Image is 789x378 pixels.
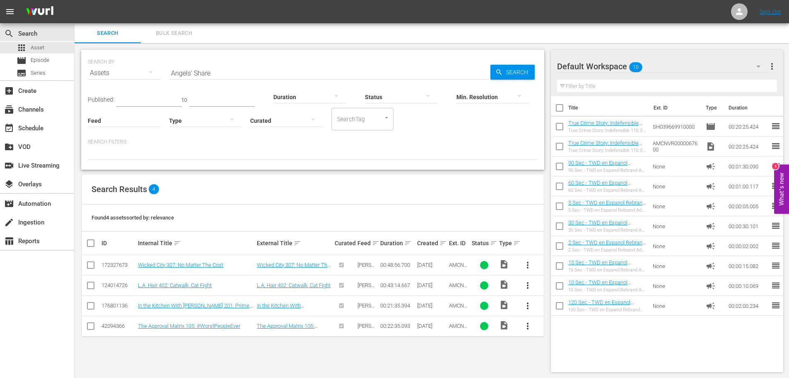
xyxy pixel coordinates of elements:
span: Video [706,141,716,151]
span: sort [294,239,301,247]
div: Default Workspace [557,55,768,78]
td: 00:02:00.234 [725,296,771,316]
span: [PERSON_NAME] Feed [357,323,375,341]
span: Ad [706,301,716,311]
a: 90 Sec - TWD en Espanol Rebrand Ad Slates-90s- SLATE [568,160,640,172]
span: AMCNVR0000020589 [449,282,467,301]
span: reorder [771,241,781,251]
td: None [649,156,702,176]
button: more_vert [518,255,538,275]
div: 30 Sec - TWD en Espanol Rebrand Ad Slates-30s- SLATE [568,227,647,233]
td: 00:00:05.005 [725,196,771,216]
span: more_vert [523,260,533,270]
div: [DATE] [417,302,446,309]
span: reorder [771,261,781,271]
button: more_vert [767,56,777,76]
span: sort [439,239,447,247]
div: 172327673 [101,262,135,268]
span: Video [499,259,509,269]
span: 4 [149,184,159,194]
span: AMCNVR0000067505 [449,262,467,280]
span: reorder [771,141,781,151]
th: Type [701,96,724,119]
div: 176801136 [101,302,135,309]
a: The Approval Matrix 105: #WorstPeopleEver [138,323,240,329]
span: reorder [771,181,781,191]
div: 60 Sec - TWD en Espanol Rebrand Ad Slates-60s- SLATE [568,188,647,193]
span: sort [490,239,497,247]
span: Search [4,29,14,39]
div: Assets [88,61,161,85]
span: AMCNVR0000013444 [449,323,467,341]
span: AMCNVR0000067986 [449,302,467,321]
a: The Approval Matrix 105: #WorstPeopleEver [257,323,318,335]
span: Search [503,65,535,80]
span: more_vert [767,61,777,71]
a: Wicked City 307: No Matter The Cost [257,262,331,274]
div: Ext. ID [449,240,469,246]
span: more_vert [523,280,533,290]
p: Search Filters: [88,139,538,146]
span: reorder [771,161,781,171]
span: Ingestion [4,217,14,227]
a: 30 Sec - TWD en Espanol Rebrand Ad Slates-30s- SLATE [568,219,640,232]
a: True Crime Story: Indefensible 110: El elefante en el útero [568,140,642,152]
div: External Title [257,238,332,248]
div: Created [417,238,446,248]
span: Published: [88,96,114,103]
span: [PERSON_NAME] Feed [357,302,375,321]
button: Search [490,65,535,80]
span: sort [513,239,521,247]
span: Automation [4,199,14,209]
span: Search [80,29,136,38]
span: Ad [706,261,716,271]
span: Episode [31,56,49,64]
span: Video [499,300,509,310]
a: True Crime Story: Indefensible 110: El elefante en el útero [568,120,642,132]
a: In the Kitchen With [PERSON_NAME] 201: Prime Rib and Old Friendswith [PERSON_NAME] and [PERSON_NAME] [257,302,332,334]
div: 5 Sec - TWD en Espanol Rebrand Ad Slates-5s- SLATE [568,207,647,213]
th: Duration [724,96,773,119]
td: 00:20:25.424 [725,137,771,156]
div: 90 Sec - TWD en Espanol Rebrand Ad Slates-90s- SLATE [568,168,647,173]
button: Open Feedback Widget [774,164,789,214]
a: 5 Sec - TWD en Espanol Rebrand Ad Slates-5s- SLATE [568,200,646,212]
td: 00:00:02.002 [725,236,771,256]
div: Duration [380,238,414,248]
span: Live Streaming [4,161,14,171]
span: Video [499,320,509,330]
a: 15 Sec - TWD en Espanol Rebrand Ad Slates-15s- SLATE [568,259,640,272]
span: Series [17,68,27,78]
div: 00:43:14.667 [380,282,414,288]
td: AMCNVR0000067600 [649,137,702,156]
button: more_vert [518,276,538,295]
div: Status [472,238,497,248]
td: None [649,236,702,256]
a: Wicked City 307: No Matter The Cost [138,262,223,268]
span: reorder [771,121,781,131]
span: Found 4 assets sorted by: relevance [92,215,174,221]
div: 00:48:56.700 [380,262,414,268]
span: Episode [706,122,716,132]
span: 10 [629,59,642,76]
button: more_vert [518,296,538,316]
img: ans4CAIJ8jUAAAAAAAAAAAAAAAAAAAAAAAAgQb4GAAAAAAAAAAAAAAAAAAAAAAAAJMjXAAAAAAAAAAAAAAAAAAAAAAAAgAT5G... [20,2,60,22]
span: reorder [771,201,781,211]
a: 10 Sec - TWD en Espanol Rebrand Ad Slates-10s- SLATE [568,279,640,292]
td: 00:00:30.101 [725,216,771,236]
div: 15 Sec - TWD en Espanol Rebrand Ad Slates-15s- SLATE [568,267,647,273]
span: reorder [771,300,781,310]
div: Internal Title [138,238,254,248]
span: Ad [706,161,716,171]
td: None [649,256,702,276]
th: Title [568,96,649,119]
span: Schedule [4,123,14,133]
span: sort [174,239,181,247]
td: 00:00:15.082 [725,256,771,276]
span: sort [404,239,412,247]
span: more_vert [523,301,533,311]
div: [DATE] [417,262,446,268]
div: 2 Sec - TWD en Espanol Rebrand Ad Slates-2s- SLATE [568,247,647,253]
a: 120 Sec - TWD en Espanol Rebrand Ad Slates-120s- SLATE [568,299,643,312]
span: Ad [706,241,716,251]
